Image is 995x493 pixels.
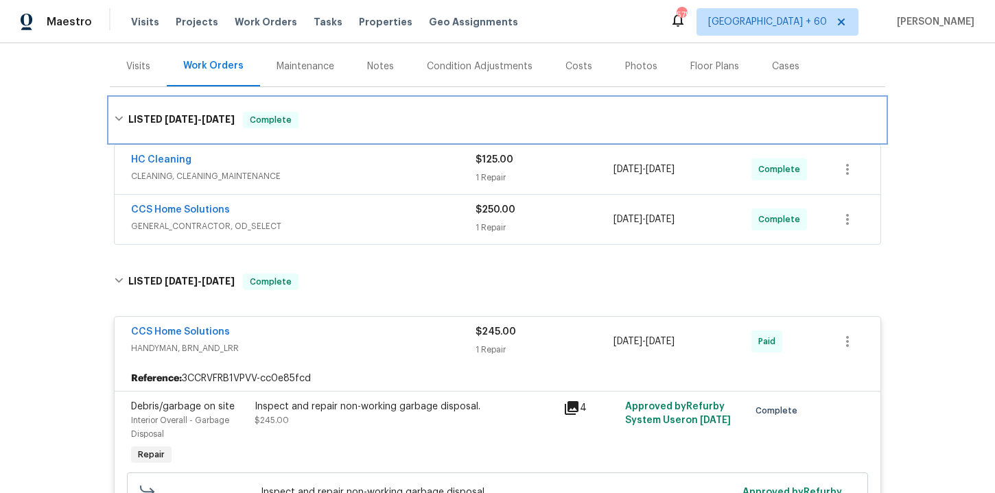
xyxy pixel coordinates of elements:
span: Complete [758,213,806,226]
div: Maintenance [277,60,334,73]
span: Complete [756,404,803,418]
span: Projects [176,15,218,29]
span: [DATE] [202,115,235,124]
span: Tasks [314,17,342,27]
a: HC Cleaning [131,155,191,165]
span: Visits [131,15,159,29]
h6: LISTED [128,112,235,128]
a: CCS Home Solutions [131,205,230,215]
span: Approved by Refurby System User on [625,402,731,425]
div: Inspect and repair non-working garbage disposal. [255,400,555,413]
div: 1 Repair [476,343,613,357]
span: Work Orders [235,15,297,29]
div: 3CCRVFRB1VPVV-cc0e85fcd [115,366,880,391]
span: Maestro [47,15,92,29]
span: Complete [244,113,297,127]
span: [DATE] [646,337,675,346]
span: $125.00 [476,155,513,165]
span: GENERAL_CONTRACTOR, OD_SELECT [131,219,476,233]
span: - [165,115,235,124]
div: Floor Plans [690,60,739,73]
div: 575 [677,8,686,22]
div: Notes [367,60,394,73]
span: Interior Overall - Garbage Disposal [131,416,229,438]
div: Costs [565,60,592,73]
span: Properties [359,15,412,29]
span: [PERSON_NAME] [891,15,974,29]
span: [DATE] [700,416,731,425]
div: LISTED [DATE]-[DATE]Complete [110,260,885,304]
span: $250.00 [476,205,515,215]
span: Geo Assignments [429,15,518,29]
span: [DATE] [613,215,642,224]
span: - [613,163,675,176]
span: Debris/garbage on site [131,402,235,411]
div: Condition Adjustments [427,60,532,73]
div: LISTED [DATE]-[DATE]Complete [110,98,885,142]
span: [DATE] [646,215,675,224]
span: - [613,335,675,348]
span: [DATE] [613,165,642,174]
div: 1 Repair [476,171,613,184]
a: CCS Home Solutions [131,327,230,337]
b: Reference: [131,372,182,385]
div: Visits [126,60,150,73]
span: Repair [132,448,170,461]
span: $245.00 [476,327,516,337]
span: [GEOGRAPHIC_DATA] + 60 [708,15,827,29]
span: - [165,276,235,286]
div: Photos [625,60,657,73]
h6: LISTED [128,274,235,290]
span: HANDYMAN, BRN_AND_LRR [131,341,476,355]
div: 1 Repair [476,221,613,235]
span: $245.00 [255,416,289,424]
span: [DATE] [613,337,642,346]
span: [DATE] [165,276,198,286]
span: [DATE] [165,115,198,124]
span: Complete [758,163,806,176]
span: [DATE] [202,276,235,286]
span: Complete [244,275,297,289]
span: - [613,213,675,226]
span: Paid [758,335,781,348]
span: [DATE] [646,165,675,174]
div: Work Orders [183,59,244,73]
div: Cases [772,60,799,73]
span: CLEANING, CLEANING_MAINTENANCE [131,169,476,183]
div: 4 [563,400,617,416]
